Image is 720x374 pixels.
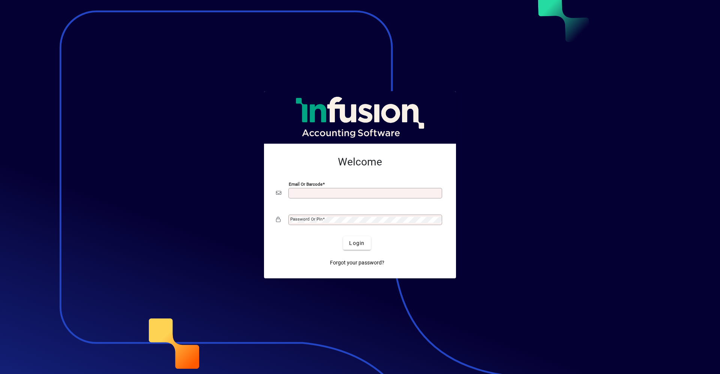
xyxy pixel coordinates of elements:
[276,156,444,168] h2: Welcome
[290,216,322,222] mat-label: Password or Pin
[327,256,387,269] a: Forgot your password?
[343,236,370,250] button: Login
[289,182,322,187] mat-label: Email or Barcode
[349,239,364,247] span: Login
[330,259,384,267] span: Forgot your password?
